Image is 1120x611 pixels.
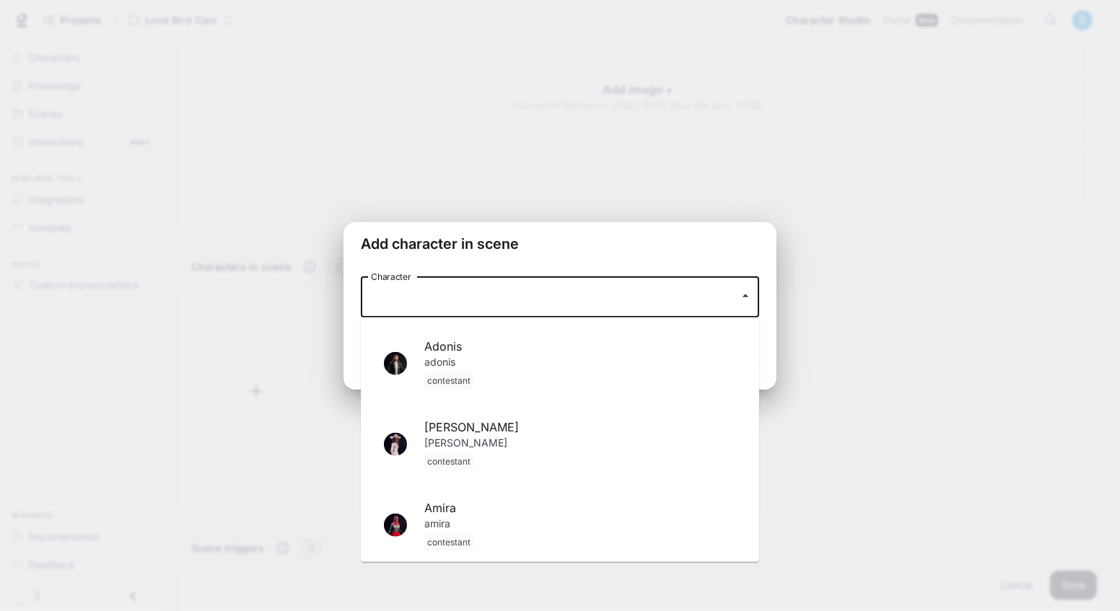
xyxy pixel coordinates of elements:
[424,517,736,551] p: amira
[384,352,407,375] img: Adonis
[384,514,407,537] img: Amira
[427,537,471,548] p: contestant
[424,499,736,517] span: Amira
[424,534,476,551] span: contestant
[424,436,736,470] p: [PERSON_NAME]
[424,418,736,436] span: [PERSON_NAME]
[344,222,776,265] h2: Add character in scene
[737,287,754,304] button: Close
[427,375,471,387] p: contestant
[427,456,471,467] p: contestant
[424,355,736,390] p: adonis
[424,453,476,470] span: contestant
[424,338,736,355] span: Adonis
[424,372,476,390] span: contestant
[384,433,407,456] img: Amanda
[371,271,411,283] label: Character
